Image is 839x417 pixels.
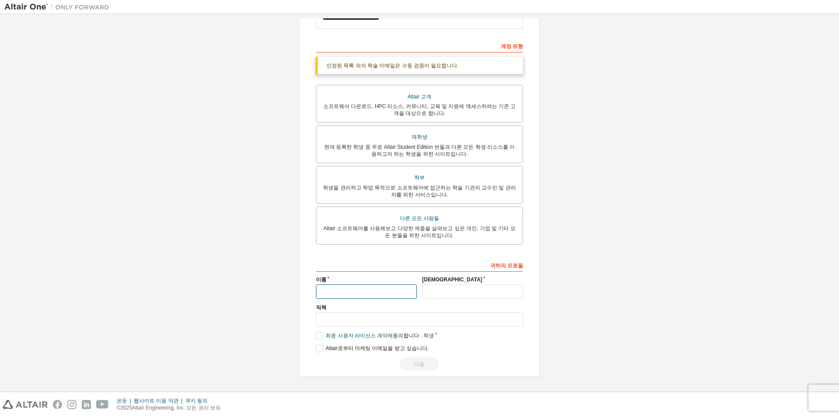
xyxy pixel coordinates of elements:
[408,94,432,100] font: Altair 고객
[501,43,523,49] font: 계정 유형
[185,398,208,404] font: 쿠키 동의
[4,3,114,11] img: 알타이르 원
[414,175,425,181] font: 학부
[117,405,121,411] font: ©
[400,215,440,221] font: 다른 모든 사람들
[3,400,48,409] img: altair_logo.svg
[117,398,127,404] font: 은둔
[423,333,434,339] font: 학생
[134,398,179,404] font: 웹사이트 이용 약관
[323,225,515,238] font: Altair 소프트웨어를 사용해보고 다양한 제품을 살펴보고 싶은 개인, 기업 및 기타 모든 분들을 위한 사이트입니다.
[323,185,516,198] font: 학생을 관리하고 학업 목적으로 소프트웨어에 접근하는 학술 기관의 교수진 및 관리자를 위한 서비스입니다.
[316,305,326,311] font: 직책
[323,103,516,116] font: 소프트웨어 다운로드, HPC 리소스, 커뮤니티, 교육 및 지원에 액세스하려는 기존 고객을 대상으로 합니다.
[326,333,393,339] font: 최종 사용자 라이선스 계약에
[121,405,132,411] font: 2025
[53,400,62,409] img: facebook.svg
[422,277,482,283] font: [DEMOGRAPHIC_DATA]
[132,405,222,411] font: Altair Engineering, Inc. 모든 권리 보유.
[67,400,76,409] img: instagram.svg
[316,357,523,371] div: Read and acccept EULA to continue
[326,63,459,69] font: 인정된 목록 외의 학술 이메일은 수동 검증이 필요합니다.
[412,134,427,140] font: 재학생
[82,400,91,409] img: linkedin.svg
[326,345,429,351] font: Altair로부터 마케팅 이메일을 받고 싶습니다.
[393,333,422,339] font: 동의합니다 .
[490,263,523,269] font: 귀하의 프로필
[96,400,109,409] img: youtube.svg
[324,144,515,157] font: 현재 등록한 학생 중 무료 Altair Student Edition 번들과 다른 모든 학생 리소스를 이용하고자 하는 학생을 위한 사이트입니다.
[316,277,326,283] font: 이름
